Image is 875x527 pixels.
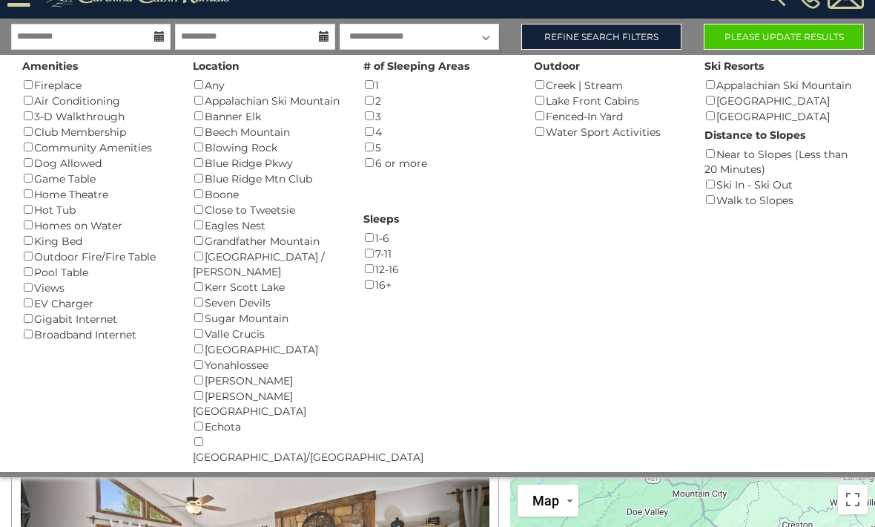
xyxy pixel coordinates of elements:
div: Gigabit Internet [22,311,171,327]
div: Outdoor Fire/Fire Table [22,249,171,264]
div: Pool Table [22,264,171,280]
div: 4 [363,124,512,140]
div: Club Membership [22,124,171,140]
div: 16+ [363,277,512,292]
div: Grandfather Mountain [193,233,341,249]
div: Valle Crucis [193,326,341,341]
div: Blue Ridge Mtn Club [193,171,341,186]
button: Please Update Results [704,24,864,50]
div: [GEOGRAPHIC_DATA] [193,341,341,357]
div: Blue Ridge Pkwy [193,155,341,171]
div: Air Conditioning [22,93,171,108]
div: [GEOGRAPHIC_DATA] [704,108,853,124]
div: 3-D Walkthrough [22,108,171,124]
label: Amenities [22,59,78,73]
div: 12-16 [363,261,512,277]
div: Creek | Stream [534,77,682,93]
div: Sugar Mountain [193,310,341,326]
div: 6 or more [363,155,512,171]
div: Close to Tweetsie [193,202,341,217]
div: Appalachian Ski Mountain [193,93,341,108]
div: Fireplace [22,77,171,93]
div: King Bed [22,233,171,249]
div: Echota [193,419,341,434]
span: Map [532,493,559,508]
div: Eagles Nest [193,217,341,233]
div: Home Theatre [22,186,171,202]
div: Homes on Water [22,217,171,233]
div: [GEOGRAPHIC_DATA] [704,93,853,108]
div: Yonahlossee [193,357,341,373]
button: Toggle fullscreen view [838,485,868,514]
div: 1 [363,77,512,93]
div: Kerr Scott Lake [193,279,341,295]
div: 3 [363,108,512,124]
div: 1-6 [363,230,512,246]
div: Fenced-In Yard [534,108,682,124]
div: [PERSON_NAME] [193,373,341,388]
div: Game Table [22,171,171,186]
div: Seven Devils [193,295,341,310]
label: Ski Resorts [704,59,764,73]
label: # of Sleeping Areas [363,59,469,73]
div: 7-11 [363,246,512,261]
div: Lake Front Cabins [534,93,682,108]
div: 5 [363,140,512,155]
div: Community Amenities [22,140,171,155]
div: Any [193,77,341,93]
div: Ski In - Ski Out [704,177,853,192]
label: Location [193,59,240,73]
div: Walk to Slopes [704,192,853,208]
div: Broadband Internet [22,327,171,342]
div: Water Sport Activities [534,124,682,140]
div: Hot Tub [22,202,171,217]
div: Views [22,280,171,295]
label: Sleeps [363,212,399,226]
div: Appalachian Ski Mountain [704,77,853,93]
div: Blowing Rock [193,140,341,155]
div: 2 [363,93,512,108]
label: Outdoor [534,59,580,73]
div: EV Charger [22,295,171,311]
button: Change map style [518,485,578,517]
div: [GEOGRAPHIC_DATA]/[GEOGRAPHIC_DATA] [193,434,341,465]
div: Banner Elk [193,108,341,124]
div: [PERSON_NAME][GEOGRAPHIC_DATA] [193,388,341,419]
div: Beech Mountain [193,124,341,140]
label: Distance to Slopes [704,128,805,143]
div: Near to Slopes (Less than 20 Minutes) [704,146,853,177]
div: [GEOGRAPHIC_DATA] / [PERSON_NAME] [193,249,341,279]
div: Boone [193,186,341,202]
div: Dog Allowed [22,155,171,171]
a: Refine Search Filters [521,24,681,50]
